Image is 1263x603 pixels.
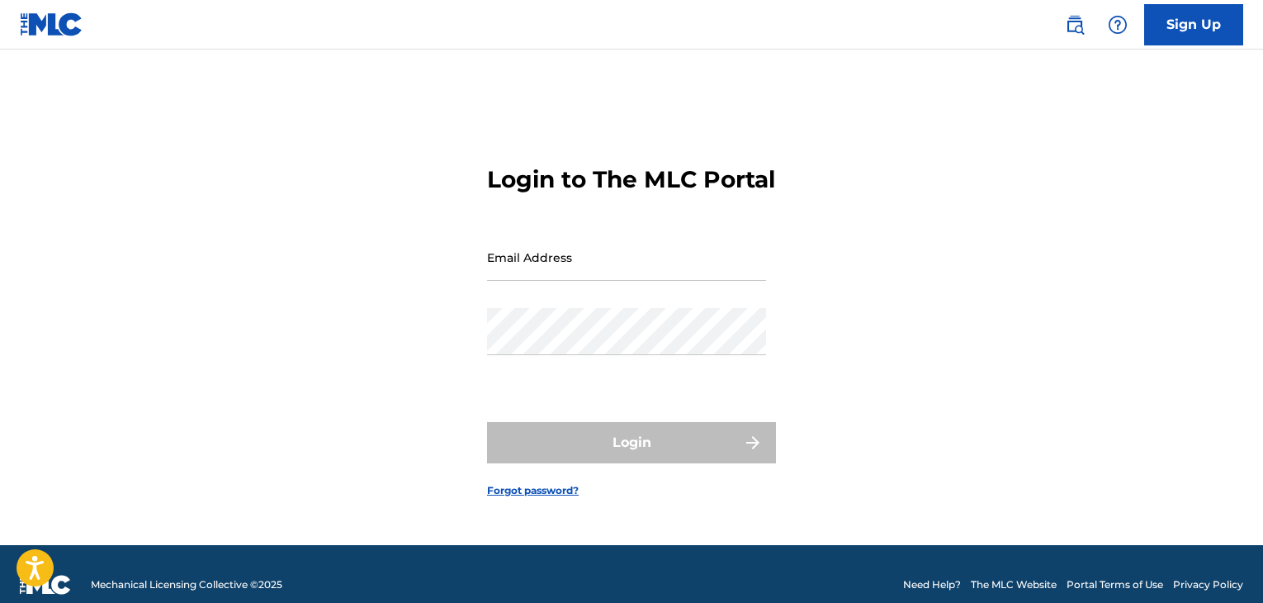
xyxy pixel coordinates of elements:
a: Privacy Policy [1173,577,1243,592]
a: Need Help? [903,577,961,592]
div: Help [1101,8,1134,41]
img: logo [20,575,71,595]
img: search [1065,15,1085,35]
span: Mechanical Licensing Collective © 2025 [91,577,282,592]
a: Portal Terms of Use [1067,577,1163,592]
h3: Login to The MLC Portal [487,165,775,194]
img: MLC Logo [20,12,83,36]
a: Sign Up [1144,4,1243,45]
a: Public Search [1058,8,1091,41]
a: Forgot password? [487,483,579,498]
img: help [1108,15,1128,35]
a: The MLC Website [971,577,1057,592]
